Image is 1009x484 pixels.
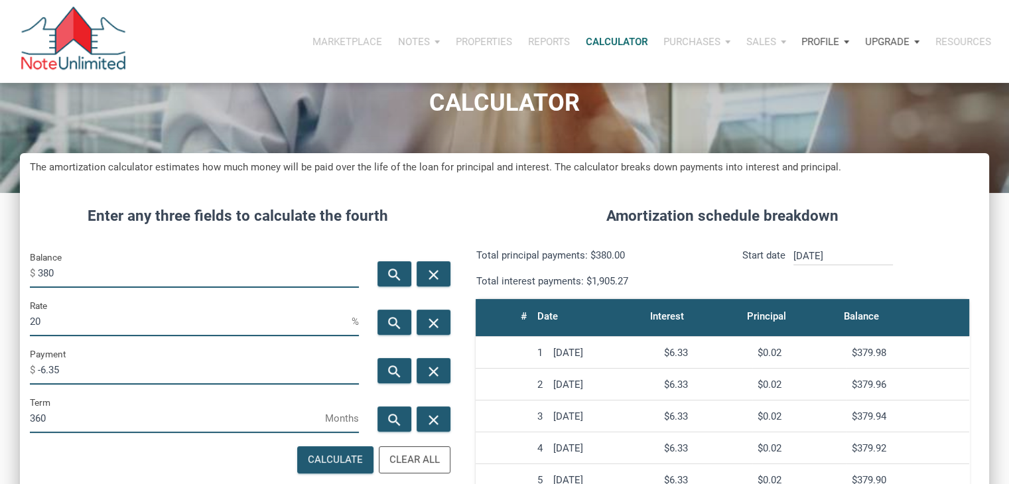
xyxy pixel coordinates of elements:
[650,307,684,326] div: Interest
[664,379,748,391] div: $6.33
[30,263,38,284] span: $
[528,36,570,48] p: Reports
[747,307,786,326] div: Principal
[352,311,359,332] span: %
[852,379,964,391] div: $379.96
[426,267,442,283] i: close
[476,273,712,289] p: Total interest payments: $1,905.27
[852,347,964,359] div: $379.98
[377,310,411,335] button: search
[448,22,520,62] button: Properties
[379,446,450,473] button: Clear All
[481,379,543,391] div: 2
[38,258,359,288] input: Balance
[297,446,373,473] button: Calculate
[387,315,403,332] i: search
[417,406,450,432] button: close
[852,442,964,454] div: $379.92
[30,298,47,314] label: Rate
[387,412,403,428] i: search
[758,410,841,422] div: $0.02
[481,442,543,454] div: 4
[10,90,999,117] h1: CALCULATOR
[664,442,748,454] div: $6.33
[20,7,127,76] img: NoteUnlimited
[426,412,442,428] i: close
[387,363,403,380] i: search
[30,249,62,265] label: Balance
[844,307,879,326] div: Balance
[456,36,512,48] p: Properties
[481,410,543,422] div: 3
[935,36,991,48] p: Resources
[466,205,979,227] h4: Amortization schedule breakdown
[520,22,578,62] button: Reports
[758,442,841,454] div: $0.02
[426,363,442,380] i: close
[664,410,748,422] div: $6.33
[553,347,653,359] div: [DATE]
[521,307,527,326] div: #
[476,247,712,263] p: Total principal payments: $380.00
[758,347,841,359] div: $0.02
[553,379,653,391] div: [DATE]
[586,36,647,48] p: Calculator
[377,261,411,286] button: search
[481,347,543,359] div: 1
[30,359,38,381] span: $
[30,160,979,175] h5: The amortization calculator estimates how much money will be paid over the life of the loan for p...
[758,379,841,391] div: $0.02
[801,36,839,48] p: Profile
[30,394,50,410] label: Term
[30,403,325,433] input: Term
[304,22,390,62] button: Marketplace
[30,346,66,362] label: Payment
[578,22,655,62] a: Calculator
[742,247,785,289] p: Start date
[377,358,411,383] button: search
[389,452,440,467] div: Clear All
[857,22,927,62] button: Upgrade
[426,315,442,332] i: close
[537,307,558,326] div: Date
[664,347,748,359] div: $6.33
[312,36,382,48] p: Marketplace
[553,442,653,454] div: [DATE]
[308,452,363,467] div: Calculate
[417,358,450,383] button: close
[38,355,359,385] input: Payment
[387,267,403,283] i: search
[30,205,446,227] h4: Enter any three fields to calculate the fourth
[417,310,450,335] button: close
[927,22,999,62] button: Resources
[793,22,857,62] button: Profile
[852,410,964,422] div: $379.94
[553,410,653,422] div: [DATE]
[865,36,909,48] p: Upgrade
[417,261,450,286] button: close
[325,408,359,429] span: Months
[377,406,411,432] button: search
[30,306,352,336] input: Rate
